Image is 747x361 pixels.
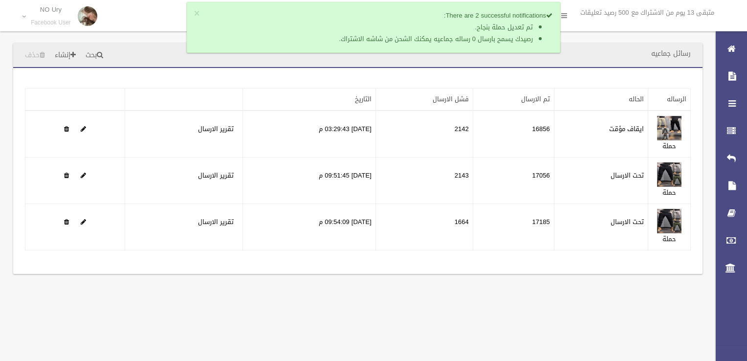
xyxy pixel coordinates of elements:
a: التاريخ [355,93,372,105]
td: [DATE] 03:29:43 م [242,111,375,158]
a: فشل الارسال [433,93,469,105]
img: 638919283742859911.jpeg [657,162,681,187]
p: NO Ury [31,6,71,13]
a: تقرير الارسال [198,123,234,135]
a: تقرير الارسال [198,169,234,181]
img: 638919280461922325.jpeg [657,116,681,140]
a: حملة [662,233,676,245]
img: 638919284955206840.jpeg [657,209,681,233]
li: تم تعديل حملة بنجاح. [212,22,533,33]
td: [DATE] 09:54:09 م [242,204,375,250]
label: تحت الارسال [611,170,644,181]
td: 17056 [473,158,554,204]
th: الرساله [648,89,691,111]
th: الحاله [554,89,648,111]
a: Edit [657,216,681,228]
small: Facebook User [31,19,71,26]
a: بحث [82,46,107,65]
header: رسائل جماعيه [639,44,703,63]
a: حملة [662,186,676,199]
a: Edit [81,123,86,135]
label: تحت الارسال [611,216,644,228]
label: ايقاف مؤقت [609,123,644,135]
td: 2143 [375,158,473,204]
td: 17185 [473,204,554,250]
td: 16856 [473,111,554,158]
a: Edit [657,123,681,135]
td: 2142 [375,111,473,158]
td: [DATE] 09:51:45 م [242,158,375,204]
td: 1664 [375,204,473,250]
a: إنشاء [51,46,80,65]
a: Edit [81,216,86,228]
a: Edit [657,169,681,181]
a: تم الارسال [521,93,550,105]
button: × [194,9,199,19]
a: حملة [662,140,676,152]
a: تقرير الارسال [198,216,234,228]
a: Edit [81,169,86,181]
strong: There are 2 successful notifications: [444,9,552,22]
li: رصيدك يسمح بارسال 0 رساله جماعيه يمكنك الشحن من شاشه الاشتراك. [212,33,533,45]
